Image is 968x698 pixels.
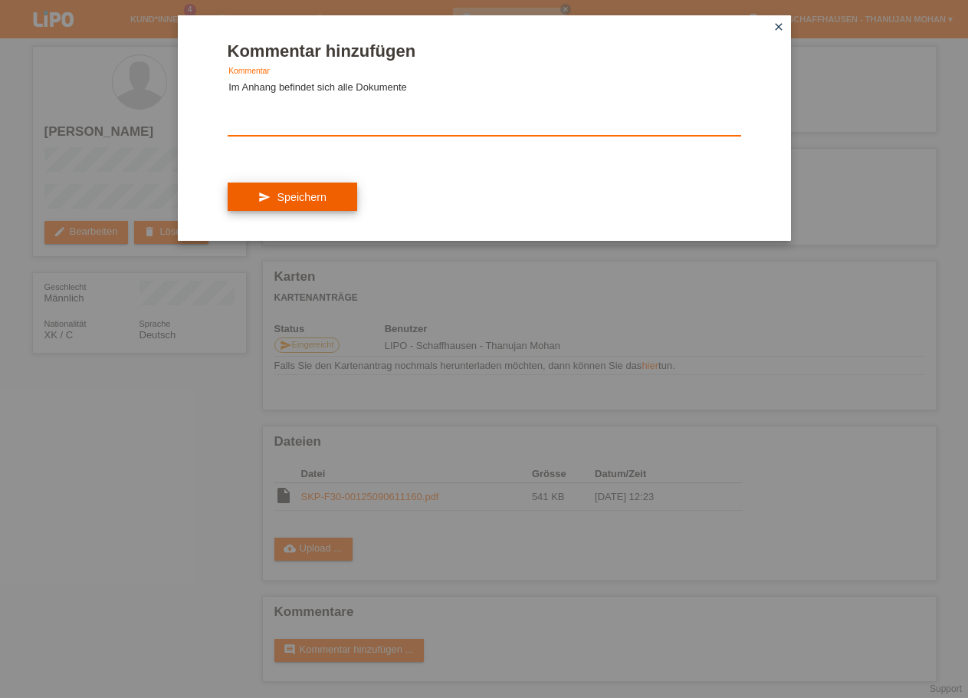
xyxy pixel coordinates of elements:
h1: Kommentar hinzufügen [228,41,741,61]
span: Speichern [277,191,326,203]
i: send [258,191,271,203]
a: close [769,19,789,37]
i: close [773,21,785,33]
button: send Speichern [228,183,357,212]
